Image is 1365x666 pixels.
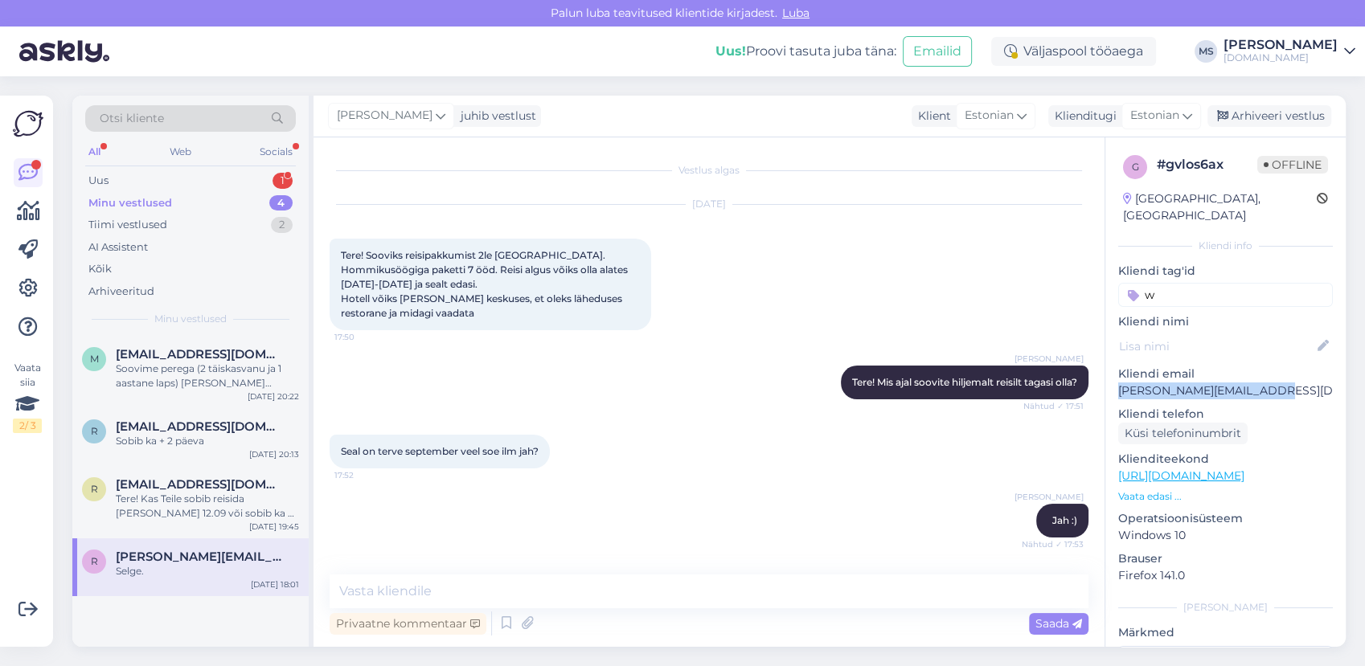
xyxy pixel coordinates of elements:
div: Privaatne kommentaar [330,613,486,635]
div: 2 / 3 [13,419,42,433]
div: Klient [912,108,951,125]
span: Seal on terve september veel soe ilm jah? [341,445,539,457]
span: r [91,425,98,437]
p: [PERSON_NAME][EMAIL_ADDRESS][DOMAIN_NAME] [1118,382,1333,399]
div: Soovime perega (2 täiskasvanu ja 1 aastane laps) [PERSON_NAME] nädalaks Kanaari saartele alates u... [116,362,299,390]
span: [PERSON_NAME] [337,107,432,125]
div: [DATE] 18:01 [251,578,299,590]
span: raili.laiv@mail.ee [116,419,283,434]
button: Emailid [903,36,972,67]
span: Jah :) [1052,514,1077,526]
span: raili.laiv@mail.ee [116,477,283,492]
span: 17:50 [334,331,395,343]
span: Tere! Sooviks reisipakkumist 2le [GEOGRAPHIC_DATA]. Hommikusöögiga paketti 7 ööd. Reisi algus või... [341,249,630,319]
img: Askly Logo [13,108,43,139]
p: Vaata edasi ... [1118,489,1333,504]
span: Tere! Mis ajal soovite hiljemalt reisilt tagasi olla? [852,376,1077,388]
div: [DATE] 20:22 [248,390,299,402]
div: Väljaspool tööaega [991,37,1156,66]
div: All [85,141,104,162]
p: Brauser [1118,550,1333,567]
div: Küsi telefoninumbrit [1118,423,1248,444]
p: Operatsioonisüsteem [1118,510,1333,527]
p: Kliendi email [1118,366,1333,382]
div: [PERSON_NAME] [1224,39,1338,51]
div: Sobib ka + 2 päeva [116,434,299,448]
div: Minu vestlused [88,195,172,211]
div: Klienditugi [1048,108,1117,125]
div: Web [166,141,195,162]
span: r [91,483,98,495]
div: 2 [271,217,293,233]
span: [PERSON_NAME] [1015,491,1084,503]
p: Windows 10 [1118,527,1333,544]
span: Offline [1257,156,1328,174]
div: juhib vestlust [454,108,536,125]
span: Estonian [1130,107,1179,125]
div: Uus [88,173,109,189]
div: 4 [269,195,293,211]
input: Lisa nimi [1119,337,1314,355]
span: Minu vestlused [154,312,227,326]
p: Klienditeekond [1118,451,1333,468]
div: [DOMAIN_NAME] [1224,51,1338,64]
div: 1 [273,173,293,189]
span: g [1132,161,1139,173]
div: Vaata siia [13,361,42,433]
span: r [91,555,98,567]
div: Arhiveeri vestlus [1207,105,1331,127]
p: Kliendi tag'id [1118,263,1333,280]
span: [PERSON_NAME] [1015,353,1084,365]
span: Luba [777,6,814,20]
b: Uus! [715,43,746,59]
span: Estonian [965,107,1014,125]
span: Otsi kliente [100,110,164,127]
div: Kliendi info [1118,239,1333,253]
span: Nähtud ✓ 17:53 [1022,538,1084,550]
p: Kliendi nimi [1118,313,1333,330]
div: [DATE] 20:13 [249,448,299,460]
div: # gvlos6ax [1157,155,1257,174]
div: Tere! Kas Teile sobib reisida [PERSON_NAME] 12.09 või sobib ka +- paar päeva? [116,492,299,521]
div: MS [1195,40,1217,63]
span: Saada [1035,616,1082,631]
div: [DATE] 19:45 [249,521,299,533]
div: Tiimi vestlused [88,217,167,233]
div: Kõik [88,261,112,277]
input: Lisa tag [1118,283,1333,307]
div: Proovi tasuta juba täna: [715,42,896,61]
div: [DATE] [330,197,1088,211]
div: Arhiveeritud [88,284,154,300]
p: Kliendi telefon [1118,406,1333,423]
div: Vestlus algas [330,163,1088,178]
span: Nähtud ✓ 17:51 [1023,400,1084,412]
div: [GEOGRAPHIC_DATA], [GEOGRAPHIC_DATA] [1123,190,1317,224]
span: 17:52 [334,469,395,481]
div: AI Assistent [88,239,148,255]
div: [PERSON_NAME] [1118,600,1333,615]
div: Selge. [116,564,299,578]
span: roland.poder@hotmail.com [116,550,283,564]
span: m [90,353,99,365]
a: [PERSON_NAME][DOMAIN_NAME] [1224,39,1355,64]
div: Socials [256,141,296,162]
p: Märkmed [1118,624,1333,641]
span: mihhail.beloussov@gmail.com [116,347,283,362]
p: Firefox 141.0 [1118,567,1333,584]
a: [URL][DOMAIN_NAME] [1118,468,1244,483]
